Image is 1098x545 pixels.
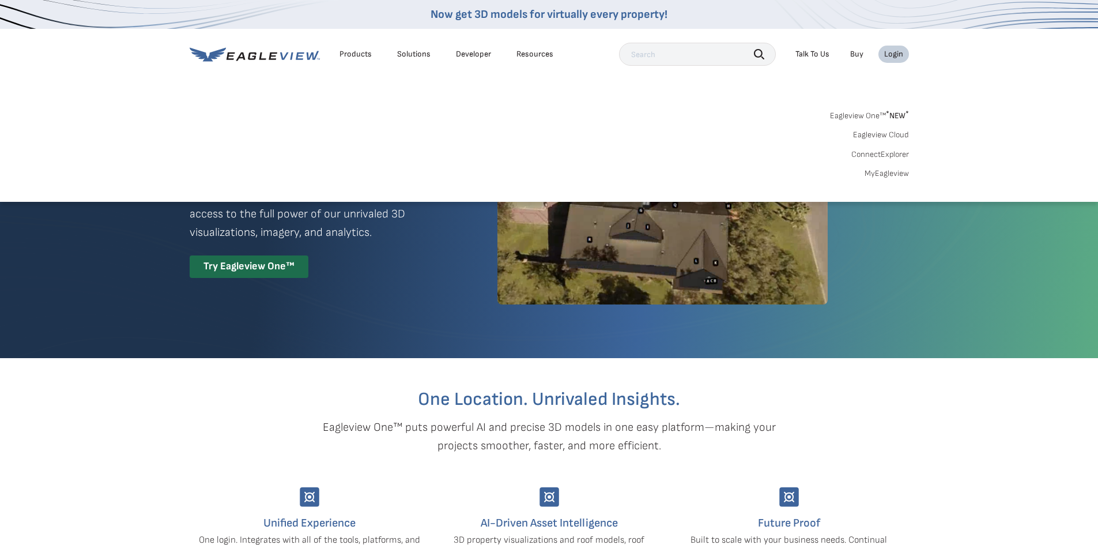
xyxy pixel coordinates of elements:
a: Now get 3D models for virtually every property! [431,7,667,21]
a: Buy [850,49,863,59]
p: A premium digital experience that provides seamless access to the full power of our unrivaled 3D ... [190,186,456,242]
h4: Future Proof [678,514,900,532]
input: Search [619,43,776,66]
h4: Unified Experience [198,514,421,532]
div: Talk To Us [795,49,829,59]
span: NEW [886,111,909,121]
a: Eagleview One™*NEW* [830,107,909,121]
img: Group-9744.svg [300,487,319,507]
a: Eagleview Cloud [853,130,909,140]
img: Group-9744.svg [779,487,799,507]
h4: AI-Driven Asset Intelligence [438,514,661,532]
p: Eagleview One™ puts powerful AI and precise 3D models in one easy platform—making your projects s... [303,418,796,455]
div: Solutions [397,49,431,59]
img: Group-9744.svg [539,487,559,507]
a: ConnectExplorer [851,149,909,160]
a: Developer [456,49,491,59]
div: Login [884,49,903,59]
div: Products [339,49,372,59]
h2: One Location. Unrivaled Insights. [198,390,900,409]
a: MyEagleview [865,168,909,179]
div: Resources [516,49,553,59]
div: Try Eagleview One™ [190,255,308,278]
